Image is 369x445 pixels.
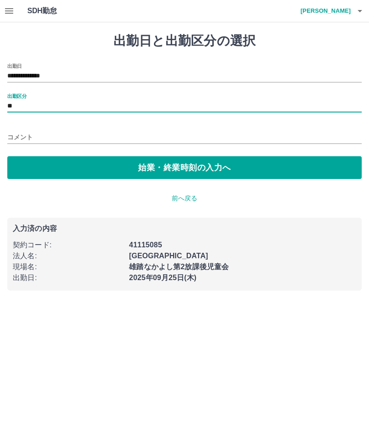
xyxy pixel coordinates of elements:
[129,241,162,249] b: 41115085
[13,272,123,283] p: 出勤日 :
[7,92,26,99] label: 出勤区分
[13,240,123,251] p: 契約コード :
[13,251,123,261] p: 法人名 :
[129,274,196,281] b: 2025年09月25日(木)
[13,225,356,232] p: 入力済の内容
[129,263,229,271] b: 雄踏なかよし第2放課後児童会
[7,194,362,203] p: 前へ戻る
[7,156,362,179] button: 始業・終業時刻の入力へ
[7,62,22,69] label: 出勤日
[129,252,208,260] b: [GEOGRAPHIC_DATA]
[7,33,362,49] h1: 出勤日と出勤区分の選択
[13,261,123,272] p: 現場名 :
